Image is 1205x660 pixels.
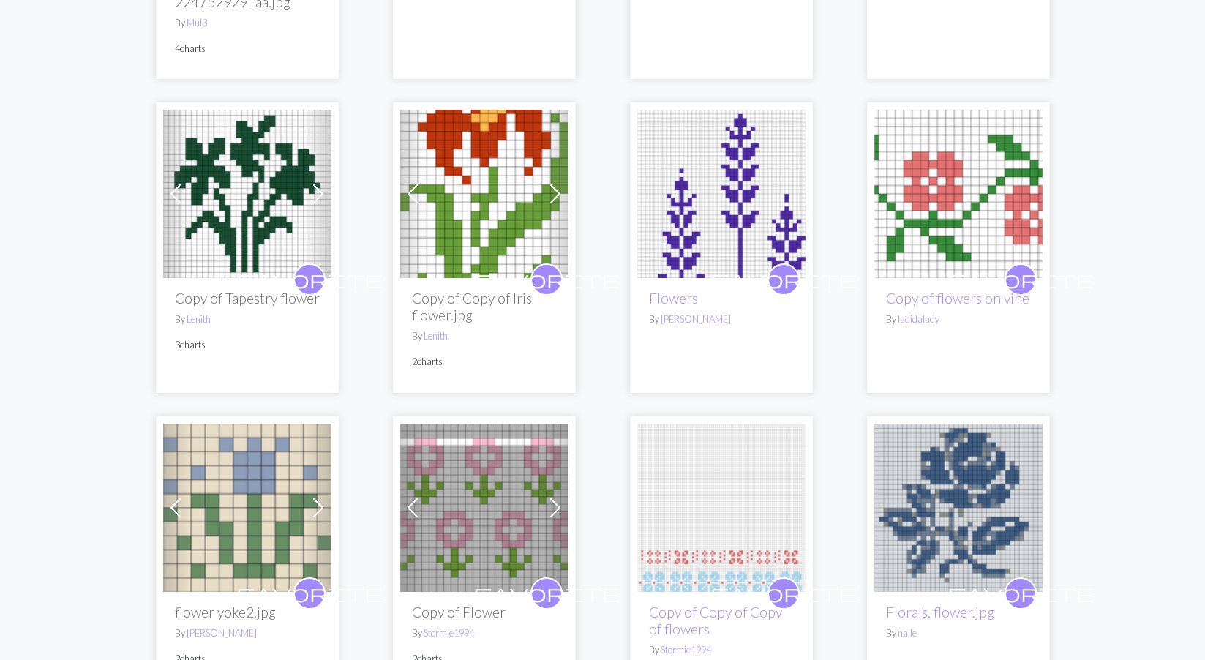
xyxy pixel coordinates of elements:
[649,290,698,307] a: Flowers
[947,268,1094,290] span: favorite
[637,424,806,592] img: flowers
[412,355,557,369] p: 2 charts
[886,312,1031,326] p: By
[530,263,563,296] button: favourite
[886,290,1029,307] a: Copy of flowers on vine
[767,263,800,296] button: favourite
[473,582,620,604] span: favorite
[710,579,857,608] i: favourite
[661,313,731,325] a: [PERSON_NAME]
[163,185,331,199] a: Tapestry flower
[661,644,711,656] a: Stormie1994
[175,338,320,352] p: 3 charts
[947,265,1094,294] i: favourite
[412,290,557,323] h2: Copy of Copy of Iris flower.jpg
[710,268,857,290] span: favorite
[710,265,857,294] i: favourite
[530,577,563,610] button: favourite
[874,185,1043,199] a: flowers on vine
[412,626,557,640] p: By
[637,498,806,512] a: flowers
[175,290,320,307] h2: Copy of Tapestry flower
[898,627,917,639] a: nalle
[898,313,939,325] a: ladidalady
[947,582,1094,604] span: favorite
[424,627,474,639] a: Stormie1994
[649,604,782,637] a: Copy of Copy of Copy of flowers
[175,626,320,640] p: By
[649,312,794,326] p: By
[187,627,257,639] a: [PERSON_NAME]
[886,604,994,620] a: Florals, flower.jpg
[424,330,448,342] a: Lenith
[163,424,331,592] img: flower yoke2.jpg
[175,16,320,30] p: By
[473,579,620,608] i: favourite
[412,604,557,620] h2: Copy of Flower
[874,110,1043,278] img: flowers on vine
[649,643,794,657] p: By
[473,268,620,290] span: favorite
[1005,577,1037,610] button: favourite
[293,263,326,296] button: favourite
[187,313,211,325] a: Lenith
[886,626,1031,640] p: By
[874,498,1043,512] a: Florals, flower.jpg
[175,312,320,326] p: By
[236,265,383,294] i: favourite
[163,110,331,278] img: Tapestry flower
[236,582,383,604] span: favorite
[163,498,331,512] a: flower yoke2.jpg
[400,185,568,199] a: Iris flower
[236,579,383,608] i: favourite
[412,329,557,343] p: By
[293,577,326,610] button: favourite
[400,110,568,278] img: Iris flower
[236,268,383,290] span: favorite
[400,424,568,592] img: Flower
[175,42,320,56] p: 4 charts
[767,577,800,610] button: favourite
[710,582,857,604] span: favorite
[947,579,1094,608] i: favourite
[187,17,207,29] a: Mul3
[637,185,806,199] a: Flowers
[637,110,806,278] img: Flowers
[874,424,1043,592] img: Florals, flower.jpg
[400,498,568,512] a: Flower
[473,265,620,294] i: favourite
[175,604,320,620] h2: flower yoke2.jpg
[1005,263,1037,296] button: favourite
